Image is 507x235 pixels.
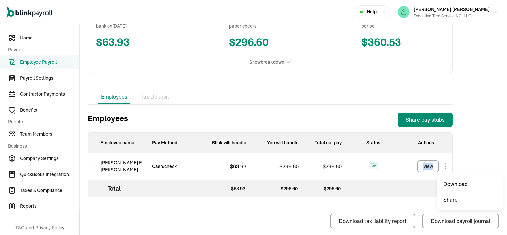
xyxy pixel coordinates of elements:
[252,133,304,153] div: You will handle
[367,8,377,15] span: Help
[399,133,452,153] div: Actions
[304,133,347,153] div: Total net pay
[439,176,500,192] div: Download
[88,133,147,153] p: Employee name
[147,133,199,153] p: Pay Method
[347,133,399,153] div: Status
[439,192,500,208] div: Share
[431,217,490,225] div: Download payroll journal
[414,13,490,19] div: Executive Tree Service NC, LLC
[414,6,490,12] span: [PERSON_NAME] [PERSON_NAME]
[339,217,407,225] div: Download tax liability report
[7,2,52,22] nav: Global
[199,133,252,153] p: Blink will handle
